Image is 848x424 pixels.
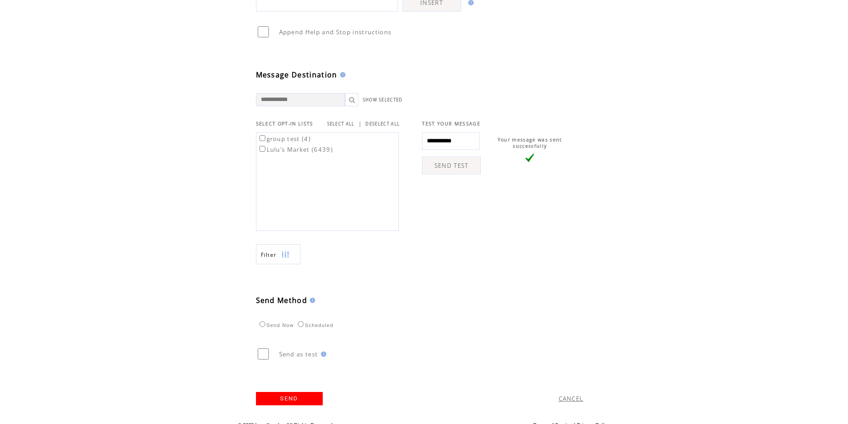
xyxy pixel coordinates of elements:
a: SHOW SELECTED [363,97,403,103]
a: SEND [256,392,323,405]
span: Send Method [256,295,308,305]
a: DESELECT ALL [365,121,400,127]
span: Send as test [279,350,318,358]
label: group test (4) [258,135,311,143]
a: Filter [256,244,300,264]
span: SELECT OPT-IN LISTS [256,121,313,127]
span: Append Help and Stop instructions [279,28,392,36]
img: filters.png [281,245,289,265]
img: help.gif [337,72,345,77]
img: vLarge.png [525,153,534,162]
span: Your message was sent successfully [498,137,562,149]
span: Message Destination [256,70,337,80]
span: Show filters [261,251,277,258]
label: Lulu’s Market (6439) [258,145,333,153]
img: help.gif [318,351,326,357]
label: Scheduled [296,323,333,328]
img: help.gif [307,298,315,303]
input: Send Now [260,321,265,327]
input: Lulu’s Market (6439) [260,146,265,152]
a: CANCEL [559,395,584,403]
input: group test (4) [260,135,265,141]
label: Send Now [257,323,294,328]
span: TEST YOUR MESSAGE [422,121,480,127]
span: | [358,120,362,128]
a: SEND TEST [422,157,481,174]
a: SELECT ALL [327,121,355,127]
input: Scheduled [298,321,304,327]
